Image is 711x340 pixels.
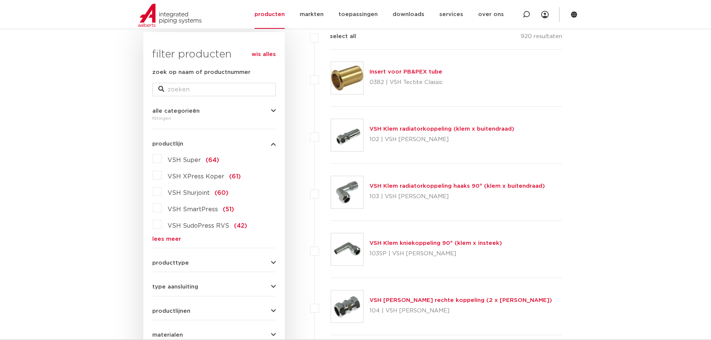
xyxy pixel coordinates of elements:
a: VSH Klem radiatorkoppeling haaks 90° (klem x buitendraad) [369,183,545,189]
span: (60) [215,190,228,196]
p: 103SP | VSH [PERSON_NAME] [369,248,502,260]
a: wis alles [252,50,276,59]
button: alle categorieën [152,108,276,114]
button: type aansluiting [152,284,276,290]
span: VSH XPress Koper [168,174,224,180]
p: 103 | VSH [PERSON_NAME] [369,191,545,203]
button: productlijnen [152,308,276,314]
span: (51) [223,206,234,212]
img: Thumbnail for Insert voor PB&PEX tube [331,62,363,94]
span: (64) [206,157,219,163]
p: 104 | VSH [PERSON_NAME] [369,305,552,317]
span: (42) [234,223,247,229]
span: productlijnen [152,308,190,314]
span: materialen [152,332,183,338]
label: select all [319,32,356,41]
a: VSH Klem radiatorkoppeling (klem x buitendraad) [369,126,514,132]
button: productlijn [152,141,276,147]
img: Thumbnail for VSH Klem kniekoppeling 90° (klem x insteek) [331,233,363,265]
a: VSH Klem kniekoppeling 90° (klem x insteek) [369,240,502,246]
img: Thumbnail for VSH Klem rechte koppeling (2 x klem) [331,290,363,322]
a: lees meer [152,236,276,242]
p: 920 resultaten [521,32,562,44]
a: VSH [PERSON_NAME] rechte koppeling (2 x [PERSON_NAME]) [369,297,552,303]
label: zoek op naam of productnummer [152,68,250,77]
span: (61) [229,174,241,180]
a: Insert voor PB&PEX tube [369,69,442,75]
div: fittingen [152,114,276,123]
p: 0382 | VSH Tectite Classic [369,77,443,88]
span: VSH Super [168,157,201,163]
img: Thumbnail for VSH Klem radiatorkoppeling (klem x buitendraad) [331,119,363,151]
span: type aansluiting [152,284,198,290]
span: productlijn [152,141,183,147]
button: producttype [152,260,276,266]
span: VSH SudoPress RVS [168,223,229,229]
h3: filter producten [152,47,276,62]
input: zoeken [152,83,276,96]
button: materialen [152,332,276,338]
p: 102 | VSH [PERSON_NAME] [369,134,514,146]
span: producttype [152,260,189,266]
span: VSH SmartPress [168,206,218,212]
span: VSH Shurjoint [168,190,210,196]
img: Thumbnail for VSH Klem radiatorkoppeling haaks 90° (klem x buitendraad) [331,176,363,208]
span: alle categorieën [152,108,200,114]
